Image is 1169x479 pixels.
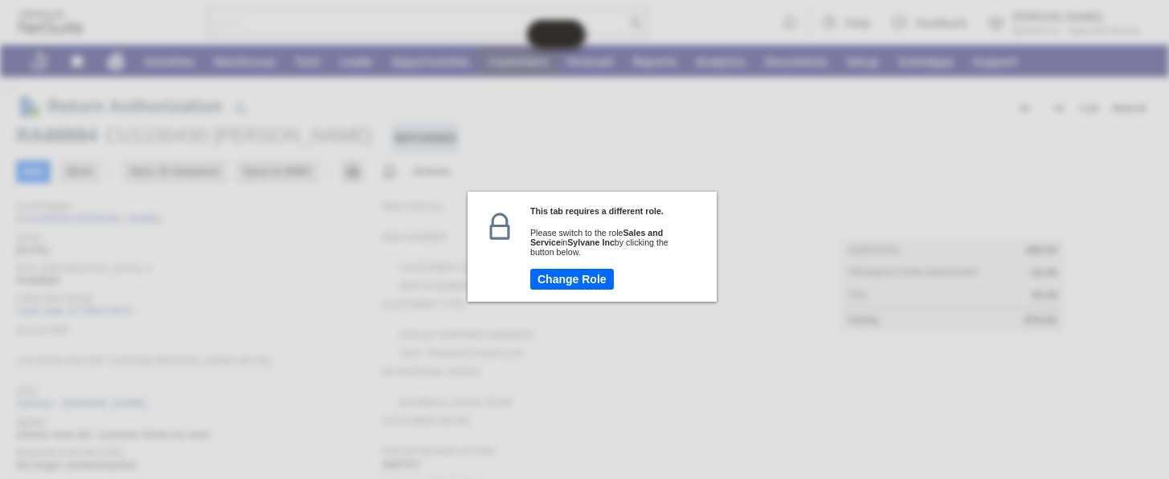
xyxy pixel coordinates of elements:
iframe: Click here to launch Oracle Guided Learning Help Panel [527,20,585,49]
b: This tab requires a different role. [530,206,664,216]
b: Sylvane Inc [567,237,615,247]
span: Oracle Guided Learning Widget. To move around, please hold and drag [556,20,585,49]
button: Change Role [530,269,614,290]
span: Please switch to the role in by clicking the button below. [530,228,668,257]
b: Sales and Service [530,228,663,247]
